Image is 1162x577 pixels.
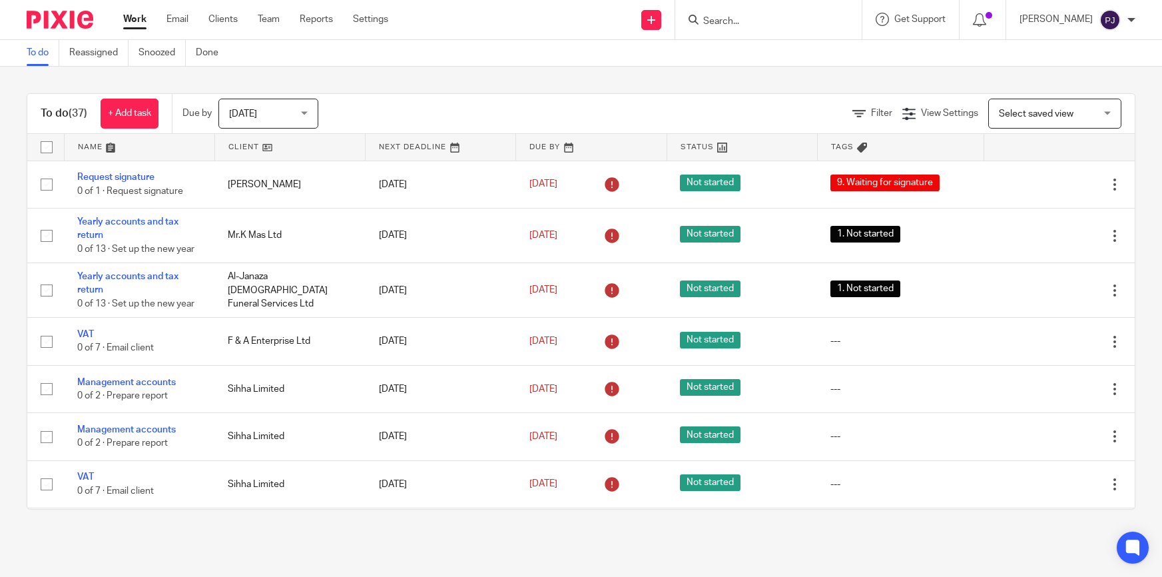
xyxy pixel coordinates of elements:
input: Search [702,16,822,28]
span: View Settings [921,109,978,118]
span: Not started [680,379,740,396]
span: 0 of 2 · Prepare report [77,439,168,448]
a: Done [196,40,228,66]
td: Sihha Limited [214,365,365,412]
a: Yearly accounts and tax return [77,217,178,240]
span: 0 of 1 · Request signature [77,187,183,196]
img: Pixie [27,11,93,29]
a: Management accounts [77,425,176,434]
span: 9. Waiting for signature [830,175,940,191]
span: Not started [680,175,740,191]
span: [DATE] [529,286,557,295]
div: --- [830,478,970,491]
span: Not started [680,426,740,443]
span: 1. Not started [830,226,900,243]
img: svg%3E [1099,9,1121,31]
a: Reports [300,13,333,26]
a: Request signature [77,173,154,182]
span: 0 of 13 · Set up the new year [77,245,194,254]
td: [DATE] [366,413,516,460]
td: Sihha Limited [214,413,365,460]
a: Clients [208,13,238,26]
a: VAT [77,330,94,339]
td: [DATE] [366,318,516,365]
span: [DATE] [529,231,557,240]
div: --- [830,430,970,443]
span: Not started [680,226,740,243]
span: 0 of 7 · Email client [77,486,154,496]
td: CTRL London ltd [214,508,365,556]
span: (37) [69,108,87,119]
a: To do [27,40,59,66]
td: F & A Enterprise Ltd [214,318,365,365]
td: [DATE] [366,263,516,318]
td: [PERSON_NAME] [214,161,365,208]
a: Settings [353,13,388,26]
span: [DATE] [529,336,557,346]
span: [DATE] [529,432,557,441]
a: Snoozed [139,40,186,66]
span: Tags [831,143,854,151]
a: Team [258,13,280,26]
span: [DATE] [529,384,557,394]
td: Mr.K Mas Ltd [214,208,365,263]
span: [DATE] [529,180,557,189]
span: Not started [680,332,740,348]
span: Not started [680,474,740,491]
span: 0 of 7 · Email client [77,344,154,353]
span: Filter [871,109,892,118]
span: 0 of 2 · Prepare report [77,391,168,400]
p: [PERSON_NAME] [1019,13,1093,26]
a: VAT [77,472,94,482]
td: [DATE] [366,208,516,263]
span: Select saved view [999,109,1073,119]
td: [DATE] [366,508,516,556]
td: Sihha Limited [214,460,365,508]
span: [DATE] [529,480,557,489]
td: [DATE] [366,161,516,208]
span: 1. Not started [830,281,900,297]
a: Management accounts [77,378,176,387]
div: --- [830,334,970,348]
td: [DATE] [366,365,516,412]
span: [DATE] [229,109,257,119]
span: 0 of 13 · Set up the new year [77,299,194,308]
span: Get Support [894,15,946,24]
span: Not started [680,281,740,297]
h1: To do [41,107,87,121]
td: Al-Janaza [DEMOGRAPHIC_DATA] Funeral Services Ltd [214,263,365,318]
a: + Add task [101,99,158,129]
td: [DATE] [366,460,516,508]
a: Work [123,13,146,26]
a: Yearly accounts and tax return [77,272,178,294]
p: Due by [182,107,212,120]
div: --- [830,382,970,396]
a: Email [166,13,188,26]
a: Reassigned [69,40,129,66]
